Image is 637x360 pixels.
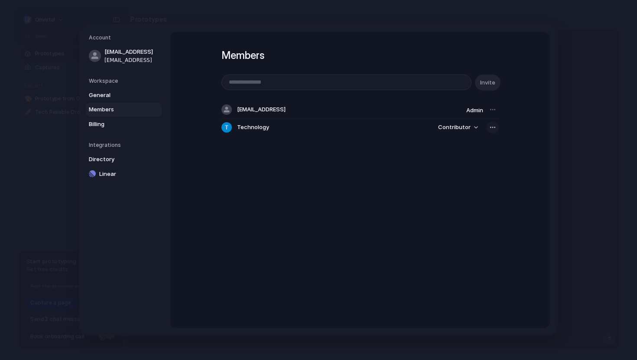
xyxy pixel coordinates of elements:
h1: Members [221,48,499,63]
a: General [86,88,162,102]
button: Contributor [433,121,483,133]
span: Technology [237,123,269,132]
span: Contributor [438,123,471,132]
a: [EMAIL_ADDRESS][EMAIL_ADDRESS] [86,45,162,67]
span: Linear [99,170,155,178]
a: Directory [86,152,162,166]
span: [EMAIL_ADDRESS] [104,48,160,56]
a: Linear [86,167,162,181]
span: Directory [89,155,144,164]
span: Members [89,105,144,114]
a: Billing [86,117,162,131]
span: [EMAIL_ADDRESS] [104,56,160,64]
span: [EMAIL_ADDRESS] [237,105,286,114]
span: Admin [466,107,483,114]
h5: Integrations [89,141,162,149]
span: Billing [89,120,144,129]
h5: Workspace [89,77,162,85]
h5: Account [89,34,162,42]
span: General [89,91,144,100]
a: Members [86,103,162,117]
